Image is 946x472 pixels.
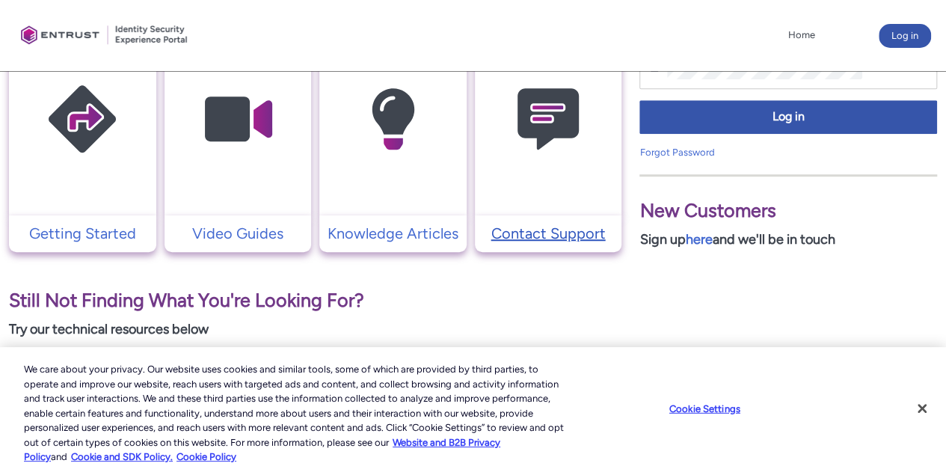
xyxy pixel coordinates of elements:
div: We care about your privacy. Our website uses cookies and similar tools, some of which are provide... [24,362,568,465]
a: Cookie Policy [176,451,236,462]
span: Log in [649,108,927,126]
img: Knowledge Articles [322,39,464,200]
button: Cookie Settings [658,393,752,423]
p: Knowledge Articles [327,222,459,245]
button: Log in [639,100,937,134]
a: Video Guides [165,222,312,245]
img: Contact Support [477,39,619,200]
p: Getting Started [16,222,149,245]
p: Try our technical resources below [9,319,621,340]
a: Cookie and SDK Policy. [71,451,173,462]
a: Contact Support [475,222,622,245]
button: Close [906,392,939,425]
a: Home [784,24,819,46]
img: Video Guides [167,39,309,200]
p: Video Guides [172,222,304,245]
p: Contact Support [482,222,615,245]
p: Sign up and we'll be in touch [639,230,937,250]
p: New Customers [639,197,937,225]
a: Getting Started [9,222,156,245]
a: here [685,231,712,248]
a: Forgot Password [639,147,714,158]
p: Still Not Finding What You're Looking For? [9,286,621,315]
img: Getting Started [11,39,153,200]
button: Log in [879,24,931,48]
a: Knowledge Articles [319,222,467,245]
